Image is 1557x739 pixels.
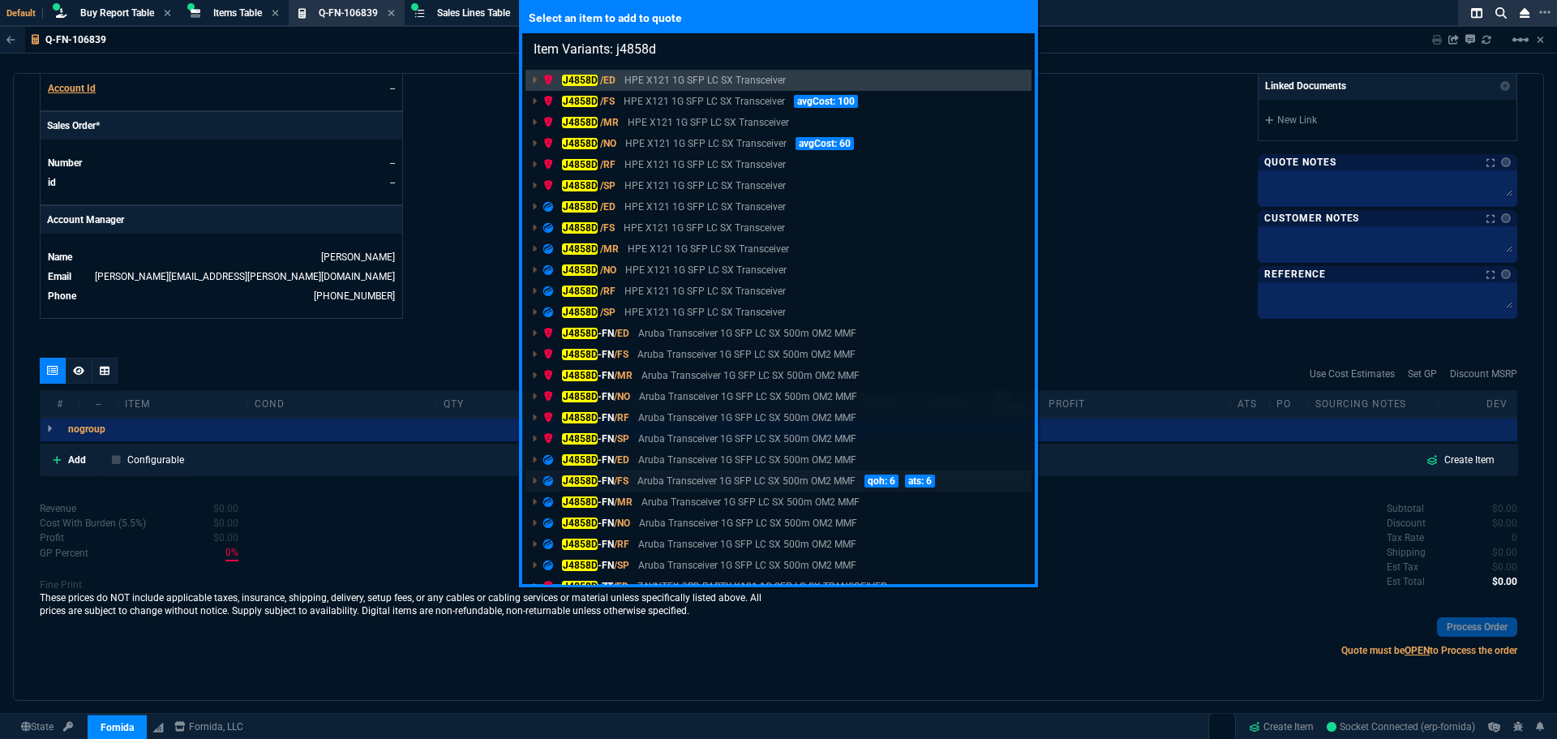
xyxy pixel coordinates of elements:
[600,264,616,276] span: /NO
[796,137,854,150] p: avgCost: 60
[562,307,598,318] mark: J4858D
[628,115,789,130] p: HPE X121 1G SFP LC SX Transceiver
[16,720,58,734] a: Global State
[543,432,629,446] p: -FN
[562,391,598,402] mark: J4858D
[562,286,598,297] mark: J4858D
[624,94,785,109] p: HPE X121 1G SFP LC SX Transceiver
[614,349,628,360] span: /FS
[600,243,619,255] span: /MR
[638,558,856,573] p: Aruba Transceiver 1G SFP LC SX 500m OM2 MMF
[543,579,628,594] p: -ZT
[562,560,598,571] mark: J4858D
[624,200,786,214] p: HPE X121 1G SFP LC SX Transceiver
[522,3,1035,33] p: Select an item to add to quote
[600,138,616,149] span: /NO
[624,305,786,320] p: HPE X121 1G SFP LC SX Transceiver
[639,516,857,531] p: Aruba Transceiver 1G SFP LC SX 500m OM2 MMF
[543,516,630,531] p: -FN
[562,264,598,276] mark: J4858D
[169,720,248,734] a: msbcCompanyName
[600,159,616,170] span: /RF
[562,412,598,423] mark: J4858D
[600,117,619,128] span: /MR
[614,475,628,487] span: /FS
[638,537,856,552] p: Aruba Transceiver 1G SFP LC SX 500m OM2 MMF
[600,75,616,86] span: /ED
[562,349,598,360] mark: J4858D
[562,370,598,381] mark: J4858D
[562,243,598,255] mark: J4858D
[638,410,856,425] p: Aruba Transceiver 1G SFP LC SX 500m OM2 MMF
[562,433,598,445] mark: J4858D
[543,326,629,341] p: -FN
[637,347,856,362] p: Aruba Transceiver 1G SFP LC SX 500m OM2 MMF
[543,558,629,573] p: -FN
[614,370,633,381] span: /MR
[543,495,633,509] p: -FN
[628,242,789,256] p: HPE X121 1G SFP LC SX Transceiver
[522,33,1035,66] input: Search...
[614,496,633,508] span: /MR
[614,518,630,529] span: /NO
[562,201,598,213] mark: J4858D
[1242,715,1320,739] a: Create Item
[614,539,629,550] span: /RF
[614,454,629,466] span: /ED
[543,453,629,467] p: -FN
[614,328,629,339] span: /ED
[638,326,856,341] p: Aruba Transceiver 1G SFP LC SX 500m OM2 MMF
[562,96,598,107] mark: J4858D
[794,95,858,108] p: avgCost: 100
[58,720,78,734] a: API TOKEN
[543,347,628,362] p: -FN
[600,286,616,297] span: /RF
[562,496,598,508] mark: J4858D
[638,453,856,467] p: Aruba Transceiver 1G SFP LC SX 500m OM2 MMF
[625,136,787,151] p: HPE X121 1G SFP LC SX Transceiver
[600,201,616,213] span: /ED
[1327,720,1475,734] a: oSZdtshqDfbyxqx6AABg
[543,410,629,425] p: -FN
[624,157,786,172] p: HPE X121 1G SFP LC SX Transceiver
[600,222,615,234] span: /FS
[639,389,857,404] p: Aruba Transceiver 1G SFP LC SX 500m OM2 MMF
[562,518,598,529] mark: J4858D
[562,180,598,191] mark: J4858D
[543,368,633,383] p: -FN
[614,560,629,571] span: /SP
[864,475,899,488] p: qoh: 6
[562,328,598,339] mark: J4858D
[614,412,629,423] span: /RF
[1327,721,1475,733] span: Socket Connected (erp-fornida)
[543,537,629,552] p: -FN
[562,138,598,149] mark: J4858D
[905,475,935,488] p: ats: 6
[637,474,856,488] p: Aruba Transceiver 1G SFP LC SX 500m OM2 MMF
[638,432,856,446] p: Aruba Transceiver 1G SFP LC SX 500m OM2 MMF
[614,433,629,445] span: /SP
[641,368,860,383] p: Aruba Transceiver 1G SFP LC SX 500m OM2 MMF
[562,475,598,487] mark: J4858D
[600,180,616,191] span: /SP
[562,539,598,550] mark: J4858D
[562,454,598,466] mark: J4858D
[641,495,860,509] p: Aruba Transceiver 1G SFP LC SX 500m OM2 MMF
[624,73,786,88] p: HPE X121 1G SFP LC SX Transceiver
[624,178,786,193] p: HPE X121 1G SFP LC SX Transceiver
[624,221,785,235] p: HPE X121 1G SFP LC SX Transceiver
[613,581,628,592] span: /ED
[625,263,787,277] p: HPE X121 1G SFP LC SX Transceiver
[562,581,598,592] mark: J4858D
[562,222,598,234] mark: J4858D
[637,579,886,594] p: ZAYNTEK 3RD PARTY X121 1G SFP LC SX TRANSCEIVER
[562,159,598,170] mark: J4858D
[624,284,786,299] p: HPE X121 1G SFP LC SX Transceiver
[600,307,616,318] span: /SP
[543,474,628,488] p: -FN
[562,117,598,128] mark: J4858D
[543,389,630,404] p: -FN
[614,391,630,402] span: /NO
[600,96,615,107] span: /FS
[562,75,598,86] mark: J4858D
